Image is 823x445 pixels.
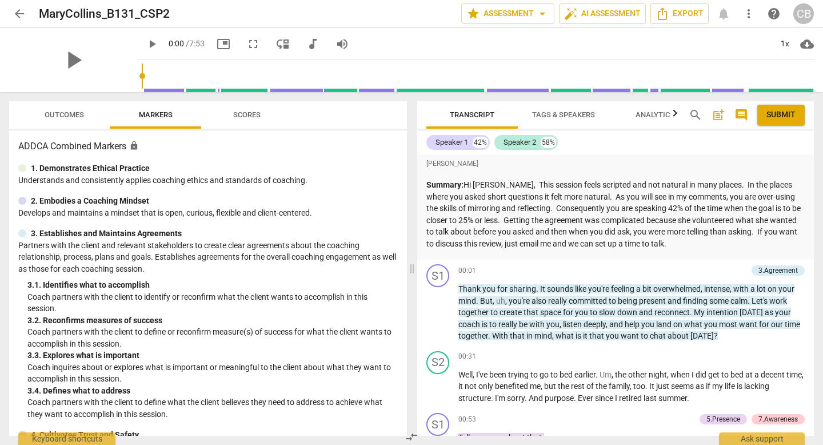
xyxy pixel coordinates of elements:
[505,296,509,305] span: ,
[575,284,588,293] span: like
[595,394,615,403] span: since
[759,320,771,329] span: for
[754,370,761,379] span: a
[650,331,668,340] span: chat
[27,349,398,361] div: 3. 3. Explores what is important
[641,331,650,340] span: to
[31,228,182,240] p: 3. Establishes and Maintains Agreements
[559,3,646,24] button: AI Assessment
[765,308,775,317] span: as
[571,382,586,391] span: rest
[606,331,621,340] span: you
[39,7,170,21] h2: MaryCollins_B131_CSP2
[766,109,796,121] span: Submit
[752,296,769,305] span: Let's
[142,34,162,54] button: Play
[545,394,574,403] span: purpose
[596,370,600,379] span: .
[426,351,449,374] div: Change speaker
[541,137,556,148] div: 58%
[757,105,805,125] button: Please Do Not Submit until your Assessment is Complete
[706,382,712,391] span: if
[478,382,495,391] span: only
[530,382,541,391] span: me
[778,284,794,293] span: your
[589,331,606,340] span: that
[734,108,748,122] span: comment
[671,382,696,391] span: seems
[548,296,569,305] span: really
[712,382,725,391] span: my
[578,394,595,403] span: Ever
[550,370,560,379] span: to
[547,284,575,293] span: sounds
[473,370,476,379] span: ,
[426,264,449,287] div: Change speaker
[473,137,488,148] div: 42%
[673,320,684,329] span: on
[639,308,654,317] span: and
[509,296,532,305] span: you're
[689,108,702,122] span: search
[480,296,493,305] span: But
[45,110,84,119] span: Outcomes
[574,370,596,379] span: earlier
[560,370,574,379] span: bed
[544,382,558,391] span: but
[596,382,609,391] span: the
[18,207,398,219] p: Develops and maintains a mindset that is open, curious, flexible and client-centered.
[489,320,498,329] span: to
[186,39,205,48] span: / 7:53
[768,284,778,293] span: on
[619,394,644,403] span: retired
[730,296,748,305] span: calm
[540,370,550,379] span: go
[492,331,510,340] span: With
[426,413,449,436] div: Change speaker
[466,7,549,21] span: Assessment
[576,331,583,340] span: is
[733,284,750,293] span: with
[13,7,26,21] span: arrow_back
[482,284,497,293] span: you
[556,331,576,340] span: what
[476,370,489,379] span: I've
[472,433,484,442] span: me
[426,179,805,249] p: Hi [PERSON_NAME], This session feels scripted and not natural in many places. In the places where...
[496,296,505,305] span: Filler word
[709,106,728,124] button: Add summary
[636,110,674,119] span: Analytics
[546,320,560,329] span: you
[529,320,546,329] span: with
[625,320,641,329] span: help
[458,320,482,329] span: coach
[668,296,683,305] span: and
[542,433,544,442] span: .
[504,137,536,148] div: Speaker 2
[493,296,496,305] span: ,
[583,331,589,340] span: it
[793,3,814,24] button: CB
[526,331,534,340] span: in
[306,37,319,51] span: audiotrack
[145,37,159,51] span: play_arrow
[507,394,525,403] span: sorry
[668,331,690,340] span: about
[450,110,494,119] span: Transcript
[696,382,706,391] span: as
[18,432,115,445] div: Keyboard shortcuts
[27,315,398,327] div: 3. 2. Reconfirms measures of success
[654,308,690,317] span: reconnect
[519,320,529,329] span: be
[744,382,769,391] span: lacking
[687,394,689,403] span: .
[558,382,571,391] span: the
[730,370,745,379] span: bed
[656,7,704,21] span: Export
[690,331,714,340] span: [DATE]
[609,320,625,329] span: and
[31,195,149,207] p: 2. Embodies a Coaching Mindset
[800,37,814,51] span: cloud_download
[609,382,630,391] span: family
